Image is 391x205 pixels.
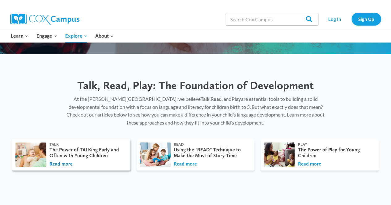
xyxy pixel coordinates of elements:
button: Child menu of Learn [7,29,33,42]
img: mom-reading-with-children.jpg [139,142,171,168]
a: Talk The Power of TALKing Early and Often with Young Children Read more [12,139,130,170]
input: Search Cox Campus [226,13,318,25]
button: Child menu of Explore [61,29,91,42]
a: Play The Power of Play for Young Children Read more [261,139,379,170]
button: Read more [174,161,197,167]
div: The Power of Play for Young Children [298,147,372,158]
img: Cox Campus [10,14,79,25]
div: The Power of TALKing Early and Often with Young Children [49,147,124,158]
strong: Talk [201,96,210,102]
div: Play [298,142,372,147]
a: Log In [321,13,348,25]
a: Sign Up [351,13,381,25]
img: iStock_53702022_LARGE.jpg [15,142,46,167]
div: Using the "READ" Technique to Make the Most of Story Time [174,147,249,158]
div: Read [174,142,249,147]
p: At the [PERSON_NAME][GEOGRAPHIC_DATA], we believe , , and are essential tools to building a solid... [66,95,325,126]
a: Read Using the "READ" Technique to Make the Most of Story Time Read more [137,139,255,170]
button: Child menu of About [91,29,118,42]
button: Child menu of Engage [32,29,61,42]
nav: Primary Navigation [7,29,118,42]
div: Talk [49,142,124,147]
nav: Secondary Navigation [321,13,381,25]
span: Talk, Read, Play: The Foundation of Development [77,79,314,92]
button: Read more [298,161,321,167]
img: 0010-Lyra-11-scaled-1.jpg [263,142,295,168]
strong: Play [232,96,241,102]
strong: Read [210,96,222,102]
button: Read more [49,161,73,167]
